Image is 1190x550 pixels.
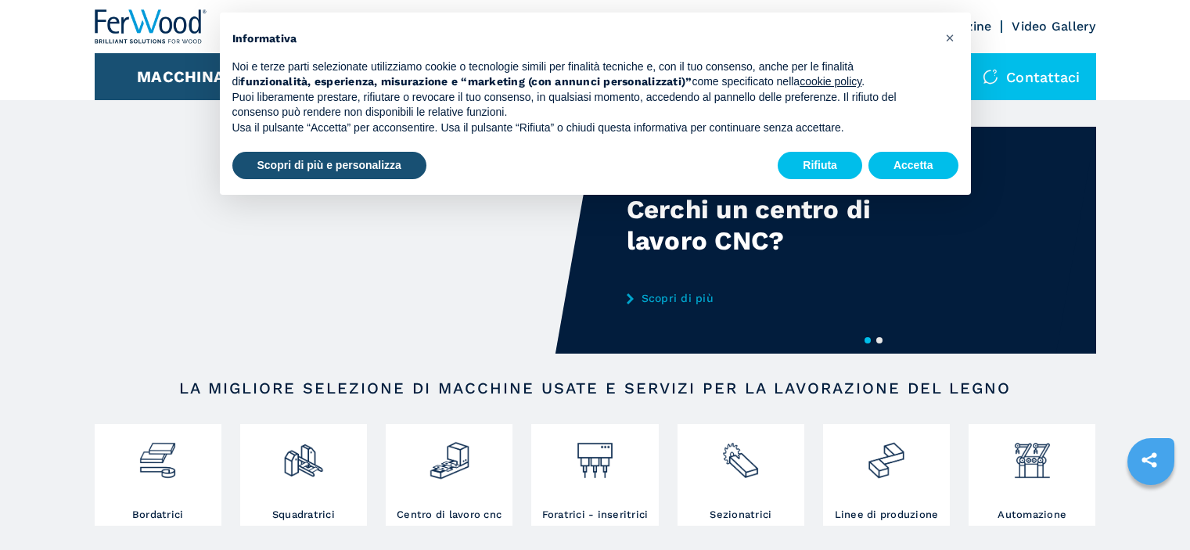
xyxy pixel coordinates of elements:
[240,424,367,526] a: Squadratrici
[232,152,426,180] button: Scopri di più e personalizza
[778,152,862,180] button: Rifiuta
[938,25,963,50] button: Chiudi questa informativa
[800,75,861,88] a: cookie policy
[397,508,502,522] h3: Centro di lavoro cnc
[967,53,1096,100] div: Contattaci
[865,337,871,343] button: 1
[823,424,950,526] a: Linee di produzione
[232,31,933,47] h2: Informativa
[95,424,221,526] a: Bordatrici
[574,428,616,481] img: foratrici_inseritrici_2.png
[876,337,883,343] button: 2
[983,69,998,84] img: Contattaci
[95,127,595,354] video: Your browser does not support the video tag.
[868,152,958,180] button: Accetta
[627,292,933,304] a: Scopri di più
[969,424,1095,526] a: Automazione
[240,75,692,88] strong: funzionalità, esperienza, misurazione e “marketing (con annunci personalizzati)”
[429,428,470,481] img: centro_di_lavoro_cnc_2.png
[232,59,933,90] p: Noi e terze parti selezionate utilizziamo cookie o tecnologie simili per finalità tecniche e, con...
[678,424,804,526] a: Sezionatrici
[282,428,324,481] img: squadratrici_2.png
[132,508,184,522] h3: Bordatrici
[1012,19,1095,34] a: Video Gallery
[720,428,761,481] img: sezionatrici_2.png
[998,508,1066,522] h3: Automazione
[1130,440,1169,480] a: sharethis
[1123,480,1178,538] iframe: Chat
[542,508,649,522] h3: Foratrici - inseritrici
[145,379,1046,397] h2: LA MIGLIORE SELEZIONE DI MACCHINE USATE E SERVIZI PER LA LAVORAZIONE DEL LEGNO
[945,28,955,47] span: ×
[95,9,207,44] img: Ferwood
[232,120,933,136] p: Usa il pulsante “Accetta” per acconsentire. Usa il pulsante “Rifiuta” o chiudi questa informativa...
[710,508,771,522] h3: Sezionatrici
[531,424,658,526] a: Foratrici - inseritrici
[835,508,939,522] h3: Linee di produzione
[1012,428,1053,481] img: automazione.png
[137,67,241,86] button: Macchinari
[865,428,907,481] img: linee_di_produzione_2.png
[232,90,933,120] p: Puoi liberamente prestare, rifiutare o revocare il tuo consenso, in qualsiasi momento, accedendo ...
[272,508,335,522] h3: Squadratrici
[386,424,512,526] a: Centro di lavoro cnc
[137,428,178,481] img: bordatrici_1.png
